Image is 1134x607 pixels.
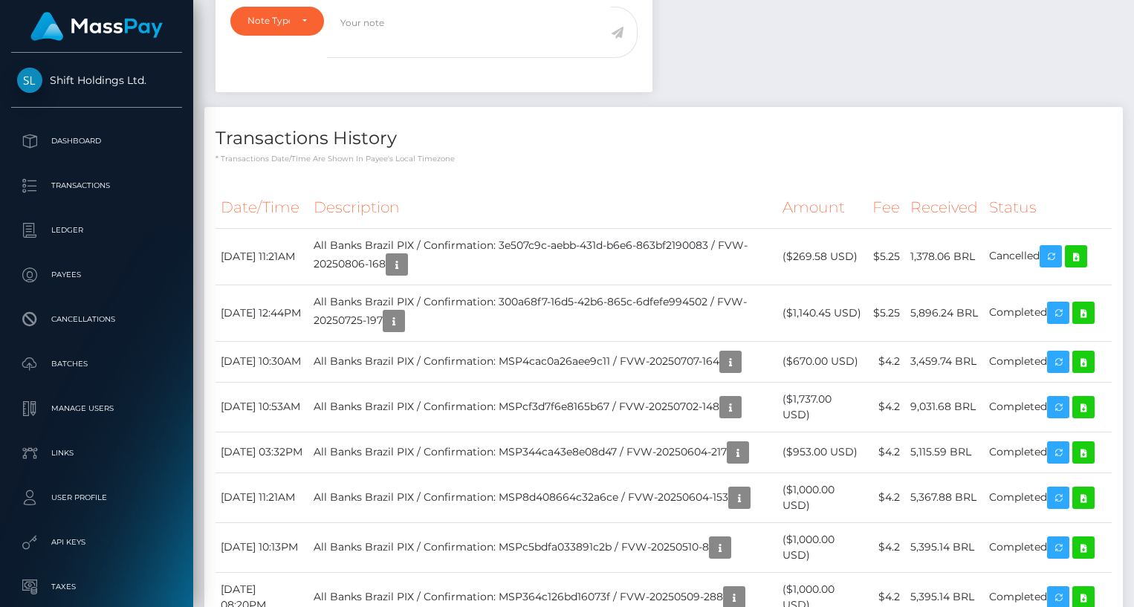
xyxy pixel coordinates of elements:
td: ($269.58 USD) [777,228,866,285]
h4: Transactions History [216,126,1112,152]
td: [DATE] 10:30AM [216,341,308,382]
a: User Profile [11,479,182,516]
td: 3,459.74 BRL [905,341,985,382]
td: $4.2 [867,522,905,572]
p: Dashboard [17,130,176,152]
p: Batches [17,353,176,375]
td: 1,378.06 BRL [905,228,985,285]
td: Completed [984,341,1112,382]
td: All Banks Brazil PIX / Confirmation: MSP344ca43e8e08d47 / FVW-20250604-217 [308,432,777,473]
td: 5,896.24 BRL [905,285,985,341]
td: [DATE] 11:21AM [216,228,308,285]
td: All Banks Brazil PIX / Confirmation: 3e507c9c-aebb-431d-b6e6-863bf2190083 / FVW-20250806-168 [308,228,777,285]
th: Received [905,187,985,228]
img: MassPay Logo [30,12,163,41]
p: Manage Users [17,397,176,420]
a: Links [11,435,182,472]
p: Transactions [17,175,176,197]
a: Batches [11,345,182,383]
td: $4.2 [867,473,905,522]
div: Note Type [247,15,290,27]
th: Status [984,187,1112,228]
td: All Banks Brazil PIX / Confirmation: MSP8d408664c32a6ce / FVW-20250604-153 [308,473,777,522]
td: $5.25 [867,285,905,341]
th: Date/Time [216,187,308,228]
p: User Profile [17,487,176,509]
td: Completed [984,382,1112,432]
td: Cancelled [984,228,1112,285]
td: Completed [984,473,1112,522]
td: 5,367.88 BRL [905,473,985,522]
p: Taxes [17,576,176,598]
td: 5,115.59 BRL [905,432,985,473]
td: [DATE] 11:21AM [216,473,308,522]
td: [DATE] 10:53AM [216,382,308,432]
td: 9,031.68 BRL [905,382,985,432]
td: [DATE] 12:44PM [216,285,308,341]
td: $4.2 [867,382,905,432]
td: All Banks Brazil PIX / Confirmation: MSPcf3d7f6e8165b67 / FVW-20250702-148 [308,382,777,432]
td: ($953.00 USD) [777,432,866,473]
a: Taxes [11,568,182,606]
td: ($1,000.00 USD) [777,522,866,572]
td: 5,395.14 BRL [905,522,985,572]
td: ($1,000.00 USD) [777,473,866,522]
td: [DATE] 10:13PM [216,522,308,572]
img: Shift Holdings Ltd. [17,68,42,93]
p: Cancellations [17,308,176,331]
a: Manage Users [11,390,182,427]
td: Completed [984,285,1112,341]
td: ($1,140.45 USD) [777,285,866,341]
td: All Banks Brazil PIX / Confirmation: 300a68f7-16d5-42b6-865c-6dfefe994502 / FVW-20250725-197 [308,285,777,341]
a: Payees [11,256,182,293]
td: ($1,737.00 USD) [777,382,866,432]
td: ($670.00 USD) [777,341,866,382]
a: Transactions [11,167,182,204]
a: Cancellations [11,301,182,338]
span: Shift Holdings Ltd. [11,74,182,87]
td: $5.25 [867,228,905,285]
a: Dashboard [11,123,182,160]
p: Payees [17,264,176,286]
td: Completed [984,432,1112,473]
p: API Keys [17,531,176,554]
td: $4.2 [867,432,905,473]
a: API Keys [11,524,182,561]
td: Completed [984,522,1112,572]
th: Amount [777,187,866,228]
p: Links [17,442,176,464]
p: Ledger [17,219,176,241]
td: [DATE] 03:32PM [216,432,308,473]
td: All Banks Brazil PIX / Confirmation: MSP4cac0a26aee9c11 / FVW-20250707-164 [308,341,777,382]
button: Note Type [230,7,324,35]
th: Fee [867,187,905,228]
p: * Transactions date/time are shown in payee's local timezone [216,153,1112,164]
a: Ledger [11,212,182,249]
td: All Banks Brazil PIX / Confirmation: MSPc5bdfa033891c2b / FVW-20250510-8 [308,522,777,572]
th: Description [308,187,777,228]
td: $4.2 [867,341,905,382]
